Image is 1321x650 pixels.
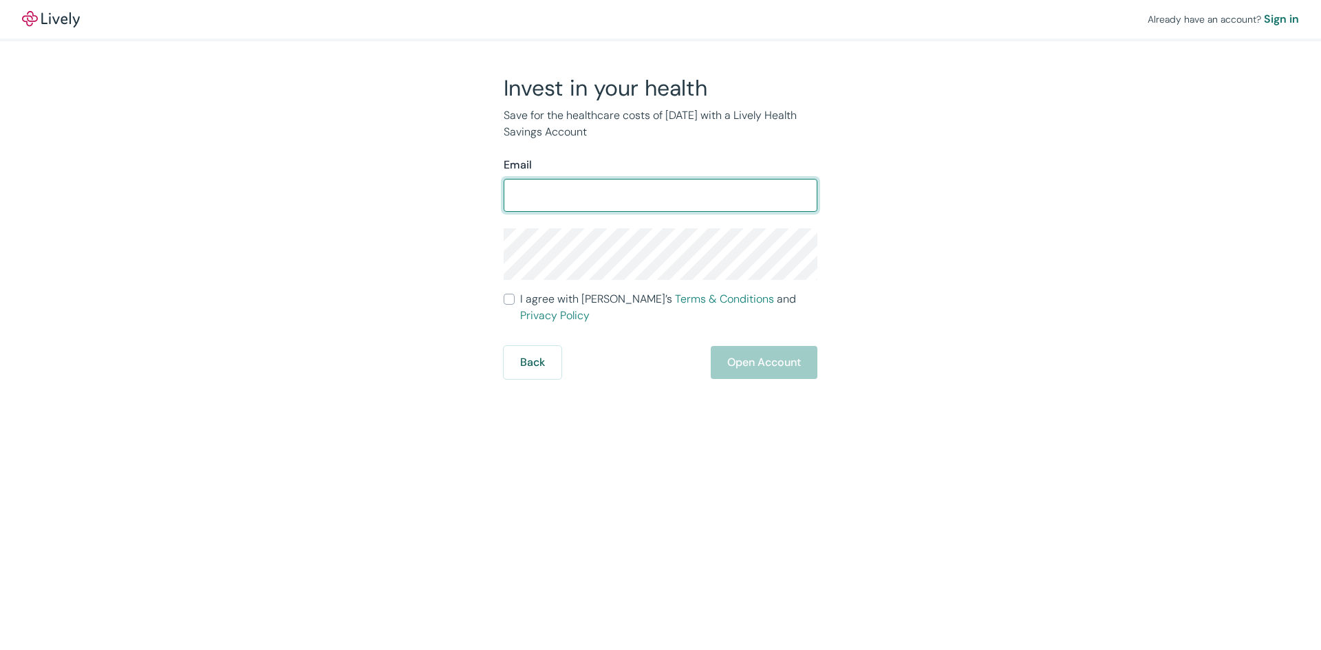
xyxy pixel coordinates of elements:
span: I agree with [PERSON_NAME]’s and [520,291,817,324]
a: Privacy Policy [520,308,590,323]
a: Sign in [1264,11,1299,28]
img: Lively [22,11,80,28]
div: Already have an account? [1148,11,1299,28]
h2: Invest in your health [504,74,817,102]
p: Save for the healthcare costs of [DATE] with a Lively Health Savings Account [504,107,817,140]
a: LivelyLively [22,11,80,28]
label: Email [504,157,532,173]
button: Back [504,346,561,379]
a: Terms & Conditions [675,292,774,306]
